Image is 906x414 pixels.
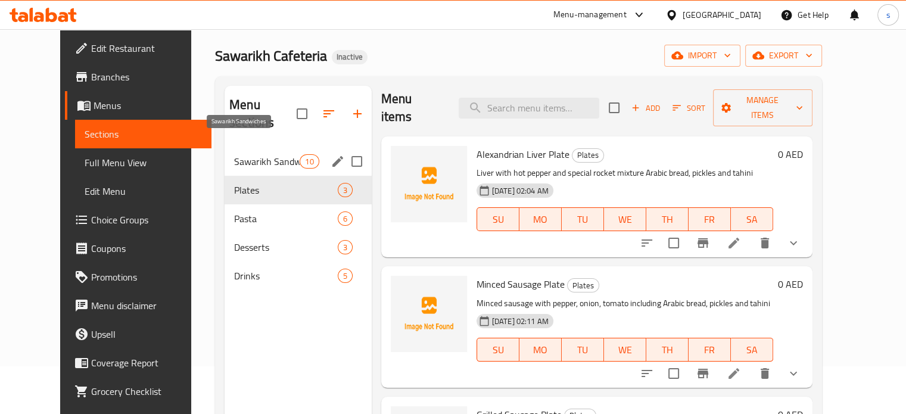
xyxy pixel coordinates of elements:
[225,233,372,262] div: Desserts3
[315,99,343,128] span: Sort sections
[94,98,202,113] span: Menus
[289,101,315,126] span: Select all sections
[751,359,779,388] button: delete
[65,348,211,377] a: Coverage Report
[338,211,353,226] div: items
[75,120,211,148] a: Sections
[65,234,211,263] a: Coupons
[65,206,211,234] a: Choice Groups
[225,204,372,233] div: Pasta6
[779,359,808,388] button: show more
[91,213,202,227] span: Choice Groups
[627,99,665,117] button: Add
[225,142,372,295] nav: Menu sections
[524,341,557,359] span: MO
[630,101,662,115] span: Add
[683,8,761,21] div: [GEOGRAPHIC_DATA]
[91,356,202,370] span: Coverage Report
[482,341,515,359] span: SU
[745,45,822,67] button: export
[381,90,444,126] h2: Menu items
[91,327,202,341] span: Upsell
[338,270,352,282] span: 5
[731,207,773,231] button: SA
[332,50,368,64] div: Inactive
[225,262,372,290] div: Drinks5
[786,236,801,250] svg: Show Choices
[477,207,519,231] button: SU
[338,269,353,283] div: items
[85,127,202,141] span: Sections
[779,229,808,257] button: show more
[234,240,337,254] span: Desserts
[562,338,604,362] button: TU
[75,177,211,206] a: Edit Menu
[633,229,661,257] button: sort-choices
[568,279,599,292] span: Plates
[693,211,726,228] span: FR
[487,316,553,327] span: [DATE] 02:11 AM
[85,184,202,198] span: Edit Menu
[65,34,211,63] a: Edit Restaurant
[566,341,599,359] span: TU
[886,8,890,21] span: s
[651,341,684,359] span: TH
[572,148,603,162] span: Plates
[65,263,211,291] a: Promotions
[689,338,731,362] button: FR
[234,183,337,197] div: Plates
[300,154,319,169] div: items
[664,45,740,67] button: import
[229,96,297,132] h2: Menu sections
[234,269,337,283] span: Drinks
[343,99,372,128] button: Add section
[225,147,372,176] div: Sawarikh Sandwiches10edit
[609,211,642,228] span: WE
[665,99,713,117] span: Sort items
[482,211,515,228] span: SU
[755,48,812,63] span: export
[723,93,803,123] span: Manage items
[91,298,202,313] span: Menu disclaimer
[689,229,717,257] button: Branch-specific-item
[524,211,557,228] span: MO
[225,176,372,204] div: Plates3
[778,146,803,163] h6: 0 AED
[391,146,467,222] img: Alexandrian Liver Plate
[477,145,569,163] span: Alexandrian Liver Plate
[651,211,684,228] span: TH
[65,377,211,406] a: Grocery Checklist
[713,89,812,126] button: Manage items
[329,152,347,170] button: edit
[562,207,604,231] button: TU
[689,207,731,231] button: FR
[91,241,202,256] span: Coupons
[736,341,768,359] span: SA
[338,185,352,196] span: 3
[519,207,562,231] button: MO
[689,359,717,388] button: Branch-specific-item
[91,270,202,284] span: Promotions
[566,211,599,228] span: TU
[477,275,565,293] span: Minced Sausage Plate
[477,296,773,311] p: Minced sausage with pepper, onion, tomato including Arabic bread, pickles and tahini
[487,185,553,197] span: [DATE] 02:04 AM
[65,91,211,120] a: Menus
[646,338,689,362] button: TH
[91,41,202,55] span: Edit Restaurant
[553,8,627,22] div: Menu-management
[91,70,202,84] span: Branches
[567,278,599,292] div: Plates
[234,154,300,169] span: Sawarikh Sandwiches
[736,211,768,228] span: SA
[338,240,353,254] div: items
[670,99,708,117] button: Sort
[661,361,686,386] span: Select to update
[332,52,368,62] span: Inactive
[604,338,646,362] button: WE
[338,242,352,253] span: 3
[85,155,202,170] span: Full Menu View
[65,291,211,320] a: Menu disclaimer
[731,338,773,362] button: SA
